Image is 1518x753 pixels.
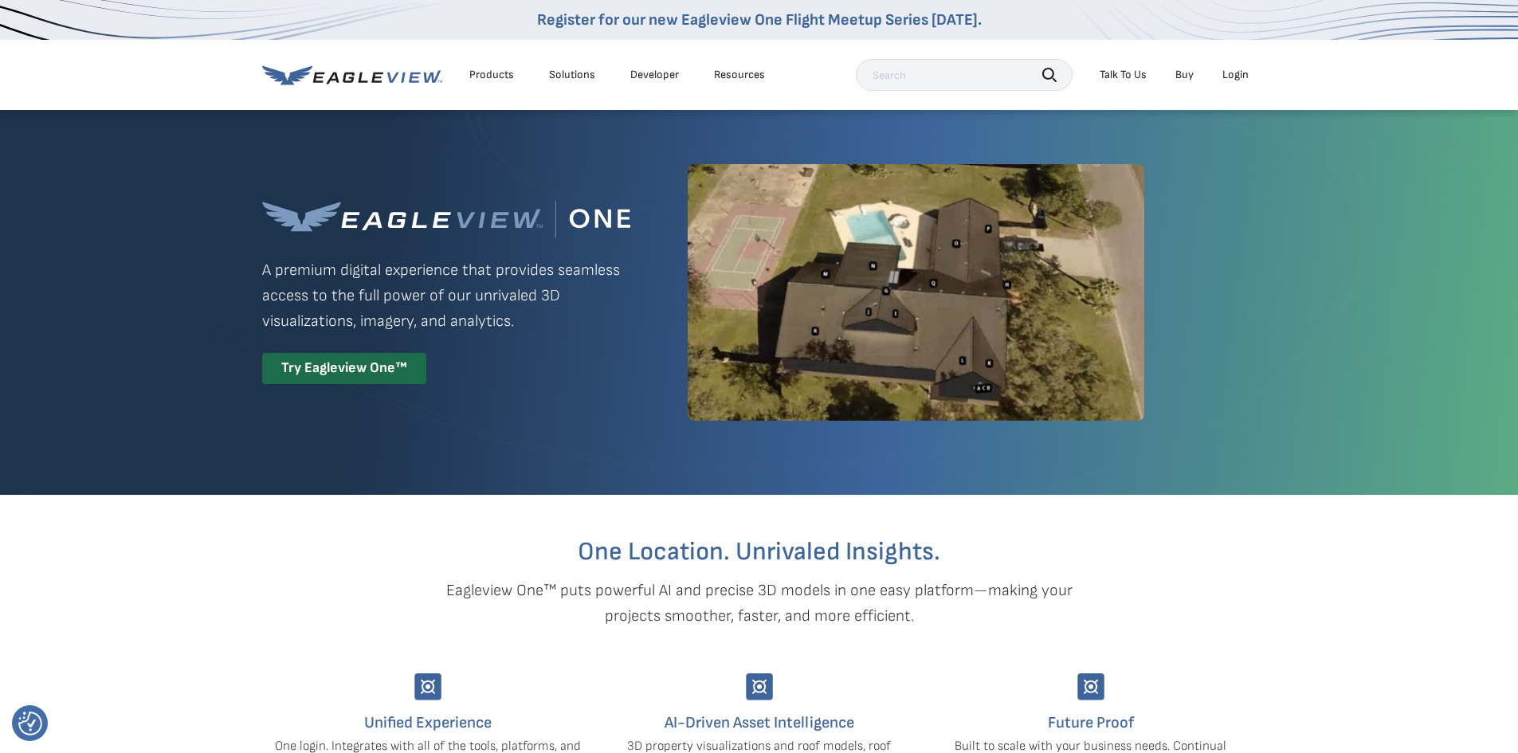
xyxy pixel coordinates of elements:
div: Resources [714,68,765,82]
button: Consent Preferences [18,712,42,735]
h4: Unified Experience [274,710,582,735]
p: Eagleview One™ puts powerful AI and precise 3D models in one easy platform—making your projects s... [418,578,1100,629]
div: Solutions [549,68,595,82]
a: Buy [1175,68,1194,82]
a: Developer [630,68,679,82]
div: Products [469,68,514,82]
p: A premium digital experience that provides seamless access to the full power of our unrivaled 3D ... [262,257,630,334]
div: Login [1222,68,1249,82]
img: Group-9744.svg [1077,673,1104,700]
div: Talk To Us [1100,68,1147,82]
img: Group-9744.svg [414,673,441,700]
h2: One Location. Unrivaled Insights. [274,539,1245,565]
h4: Future Proof [937,710,1245,735]
a: Register for our new Eagleview One Flight Meetup Series [DATE]. [537,10,982,29]
img: Group-9744.svg [746,673,773,700]
img: Revisit consent button [18,712,42,735]
input: Search [856,59,1073,91]
img: Eagleview One™ [262,201,630,238]
h4: AI-Driven Asset Intelligence [606,710,913,735]
div: Try Eagleview One™ [262,353,426,384]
